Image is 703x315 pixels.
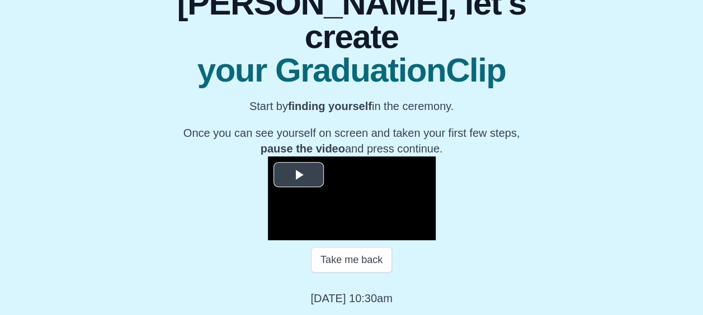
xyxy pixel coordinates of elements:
button: Take me back [311,247,392,273]
button: Play Video [273,162,324,187]
p: Once you can see yourself on screen and taken your first few steps, and press continue. [176,125,527,156]
p: [DATE] 10:30am [310,290,392,306]
p: Start by in the ceremony. [176,98,527,114]
span: your GraduationClip [176,54,527,87]
b: finding yourself [288,100,372,112]
b: pause the video [261,142,345,155]
div: Video Player [268,156,436,240]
